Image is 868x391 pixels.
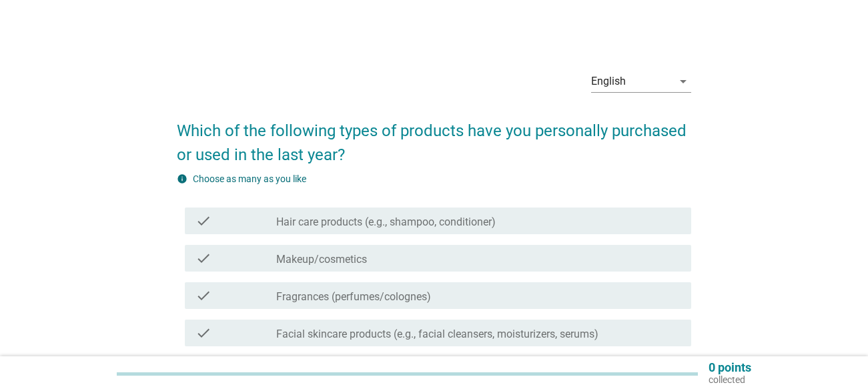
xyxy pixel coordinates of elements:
i: check [195,250,211,266]
p: 0 points [709,362,751,374]
div: English [591,75,626,87]
label: Makeup/cosmetics [276,253,367,266]
label: Hair care products (e.g., shampoo, conditioner) [276,216,496,229]
h2: Which of the following types of products have you personally purchased or used in the last year? [177,105,691,167]
i: check [195,288,211,304]
label: Choose as many as you like [193,173,306,184]
i: arrow_drop_down [675,73,691,89]
i: check [195,213,211,229]
i: check [195,325,211,341]
label: Facial skincare products (e.g., facial cleansers, moisturizers, serums) [276,328,598,341]
label: Fragrances (perfumes/colognes) [276,290,431,304]
i: info [177,173,187,184]
p: collected [709,374,751,386]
